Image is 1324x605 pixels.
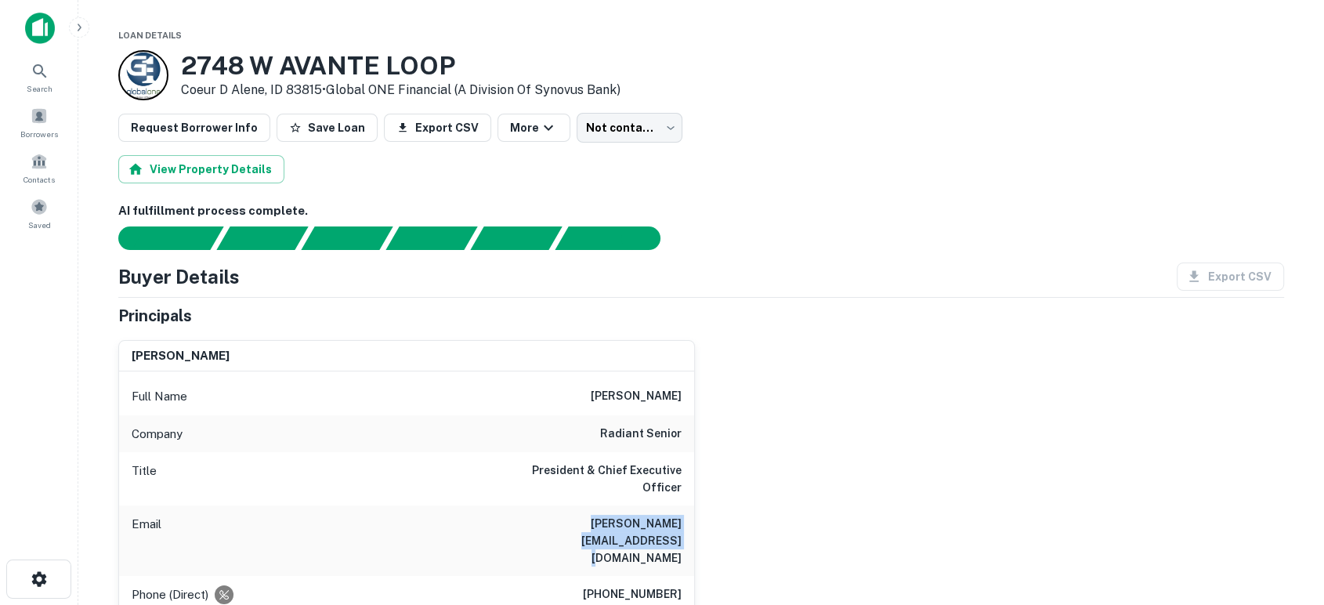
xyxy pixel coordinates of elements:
p: Phone (Direct) [132,585,208,604]
iframe: Chat Widget [1246,480,1324,555]
p: Title [132,462,157,496]
a: Saved [5,192,74,234]
div: Requests to not be contacted at this number [215,585,233,604]
button: More [497,114,570,142]
h5: Principals [118,304,192,328]
div: Sending borrower request to AI... [99,226,217,250]
div: Your request is received and processing... [216,226,308,250]
h6: [PERSON_NAME] [132,347,230,365]
img: capitalize-icon.png [25,13,55,44]
h4: Buyer Details [118,263,240,291]
a: Contacts [5,147,74,189]
button: Export CSV [384,114,491,142]
div: AI fulfillment process complete. [555,226,679,250]
span: Loan Details [118,31,182,40]
button: Save Loan [277,114,378,142]
span: Borrowers [20,128,58,140]
a: Borrowers [5,101,74,143]
div: Principals found, still searching for contact information. This may take time... [470,226,562,250]
p: Coeur D Alene, ID 83815 • [181,81,620,100]
p: Company [132,425,183,444]
button: Request Borrower Info [118,114,270,142]
h6: [PHONE_NUMBER] [583,585,682,604]
h6: President & Chief Executive Officer [494,462,682,496]
button: View Property Details [118,155,284,183]
a: Global ONE Financial (A Division Of Synovus Bank) [326,82,620,97]
div: Principals found, AI now looking for contact information... [385,226,477,250]
h3: 2748 W AVANTE LOOP [181,51,620,81]
span: Saved [28,219,51,231]
span: Contacts [24,173,55,186]
h6: AI fulfillment process complete. [118,202,1284,220]
div: Not contacted [577,113,682,143]
p: Full Name [132,387,187,406]
p: Email [132,515,161,567]
a: Search [5,56,74,98]
h6: radiant senior [600,425,682,444]
div: Documents found, AI parsing details... [301,226,392,250]
h6: [PERSON_NAME] [591,387,682,406]
span: Search [27,82,52,95]
h6: [PERSON_NAME][EMAIL_ADDRESS][DOMAIN_NAME] [494,515,682,567]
